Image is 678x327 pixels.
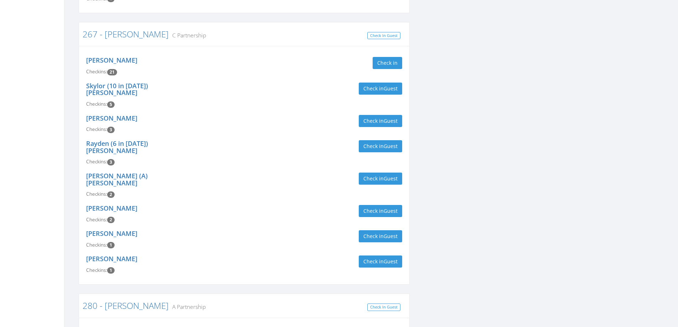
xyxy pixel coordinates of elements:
a: [PERSON_NAME] (A) [PERSON_NAME] [86,172,148,187]
span: Checkins: [86,126,107,132]
span: Checkin count [107,191,115,198]
small: A Partnership [169,303,206,311]
a: 267 - [PERSON_NAME] [83,28,169,40]
button: Check inGuest [359,83,402,95]
span: Checkins: [86,158,107,165]
a: [PERSON_NAME] [86,254,137,263]
span: Guest [384,117,398,124]
button: Check inGuest [359,255,402,268]
span: Guest [384,143,398,149]
button: Check inGuest [359,115,402,127]
a: [PERSON_NAME] [86,114,137,122]
span: Checkins: [86,242,107,248]
span: Guest [384,85,398,92]
span: Checkin count [107,242,115,248]
span: Checkins: [86,267,107,273]
button: Check in [373,57,402,69]
a: Check In Guest [367,32,400,39]
button: Check inGuest [359,205,402,217]
span: Checkin count [107,69,117,75]
span: Checkin count [107,267,115,274]
span: Checkins: [86,68,107,75]
span: Checkins: [86,191,107,197]
a: [PERSON_NAME] [86,229,137,238]
small: C Partnership [169,31,206,39]
span: Guest [384,233,398,239]
span: Guest [384,175,398,182]
span: Checkin count [107,127,115,133]
span: Checkins: [86,216,107,223]
button: Check inGuest [359,230,402,242]
span: Checkin count [107,159,115,165]
button: Check inGuest [359,173,402,185]
a: Check In Guest [367,304,400,311]
a: 280 - [PERSON_NAME] [83,300,169,311]
a: Skylor (10 in [DATE]) [PERSON_NAME] [86,81,148,97]
span: Guest [384,258,398,265]
span: Guest [384,207,398,214]
span: Checkin count [107,101,115,108]
span: Checkins: [86,101,107,107]
a: [PERSON_NAME] [86,56,137,64]
a: [PERSON_NAME] [86,204,137,212]
a: Rayden (6 in [DATE]) [PERSON_NAME] [86,139,148,155]
button: Check inGuest [359,140,402,152]
span: Checkin count [107,217,115,223]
